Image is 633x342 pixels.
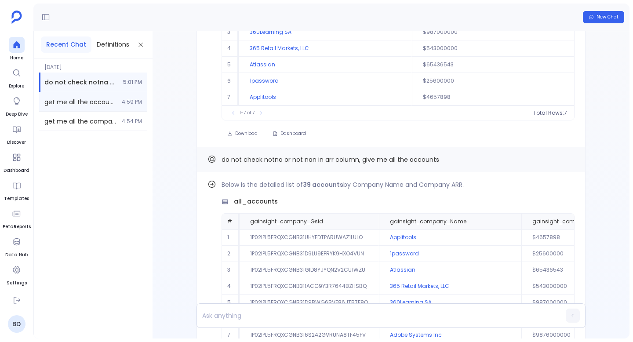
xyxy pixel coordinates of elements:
[39,58,147,71] span: [DATE]
[9,55,25,62] span: Home
[7,262,27,287] a: Settings
[240,246,379,262] td: 1P02IPL5FRQXCGNB31D9LU9EFRYK9HXO4VUN
[533,109,564,116] span: Total Rows:
[7,280,27,287] span: Settings
[5,234,28,258] a: Data Hub
[239,24,412,40] td: 360Learning SA
[239,57,412,73] td: Atlassian
[222,246,240,262] td: 2
[3,223,31,230] span: PetaReports
[44,78,118,87] span: do not check notna or not nan in arr column, give me all the accounts
[412,40,574,57] td: $543000000
[564,109,567,116] span: 7
[379,229,521,246] td: Applitools
[11,11,22,24] img: petavue logo
[597,14,618,20] span: New Chat
[4,178,29,202] a: Templates
[250,218,323,225] span: gainsight_company_Gsid
[3,206,31,230] a: PetaReports
[222,229,240,246] td: 1
[122,118,142,125] span: 4:54 PM
[240,109,255,116] span: 1-7 of 7
[240,262,379,278] td: 1P02IPL5FRQXCGNB31GID8YJYQN2V2CU1WZU
[222,127,263,140] button: Download
[41,36,91,53] button: Recent Chat
[412,73,574,89] td: $25600000
[280,131,306,137] span: Dashboard
[267,127,312,140] button: Dashboard
[4,195,29,202] span: Templates
[583,11,624,23] button: New Chat
[222,262,240,278] td: 3
[222,155,439,164] span: do not check notna or not nan in arr column, give me all the accounts
[123,79,142,86] span: 5:01 PM
[222,295,240,311] td: 5
[6,93,28,118] a: Deep Dive
[4,167,29,174] span: Dashboard
[222,73,239,89] td: 6
[4,149,29,174] a: Dashboard
[91,36,135,53] button: Definitions
[9,83,25,90] span: Explore
[240,278,379,295] td: 1P02IPL5FRQXCGNB311ACG9Y3R7644BZHSBQ
[379,262,521,278] td: Atlassian
[239,40,412,57] td: 365 Retail Markets, LLC
[412,89,574,106] td: $4657898
[379,295,521,311] td: 360Learning SA
[5,251,28,258] span: Data Hub
[240,295,379,311] td: 1P02IPL5FRQXCGNB31D9BWG6BVF86JTR7F8O
[6,111,28,118] span: Deep Dive
[222,40,239,57] td: 4
[44,117,116,126] span: get me all the companies which have ARR more than 10000, also the arr should have null
[303,180,343,189] strong: 39 accounts
[8,315,25,333] a: BD
[222,57,239,73] td: 5
[222,179,575,190] p: Below is the detailed list of by Company Name and Company ARR.
[240,229,379,246] td: 1P02IPL5FRQXCGNB31UHYFDTPARUWAZ1LULO
[222,278,240,295] td: 4
[9,65,25,90] a: Explore
[390,218,466,225] span: gainsight_company_Name
[235,131,258,137] span: Download
[44,98,116,106] span: get me all the accounts with arr
[222,24,239,40] td: 3
[9,37,25,62] a: Home
[379,278,521,295] td: 365 Retail Markets, LLC
[412,24,574,40] td: $987000000
[234,197,278,206] span: all_accounts
[532,218,600,225] span: gainsight_company_Arr
[227,218,232,225] span: #
[122,98,142,106] span: 4:59 PM
[7,139,26,146] span: Discover
[239,89,412,106] td: Applitools
[239,73,412,89] td: 1password
[7,121,26,146] a: Discover
[412,57,574,73] td: $65436543
[379,246,521,262] td: 1password
[222,89,239,106] td: 7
